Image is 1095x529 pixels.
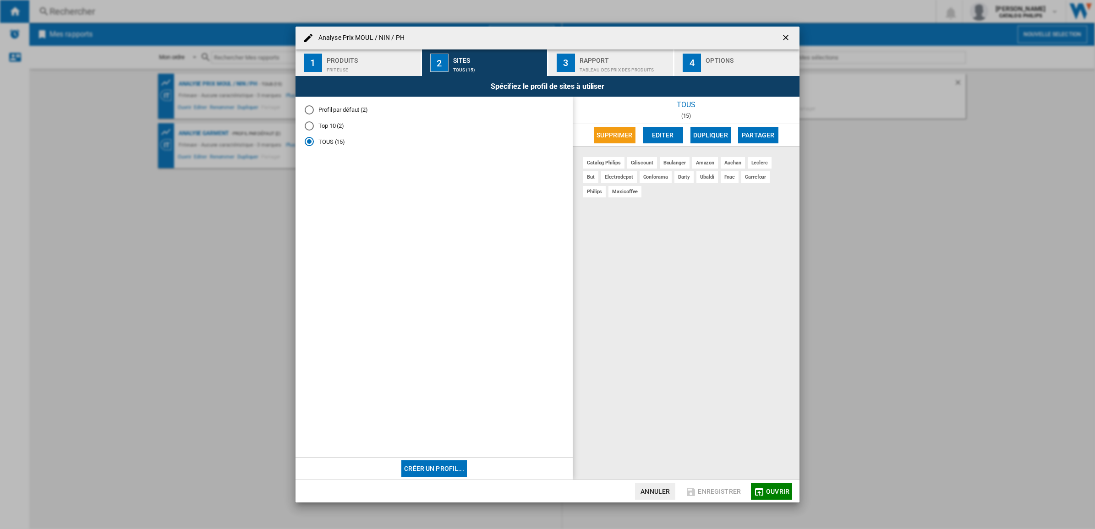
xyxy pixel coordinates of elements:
button: Enregistrer [683,483,744,500]
div: carrefour [741,171,770,183]
button: Créer un profil... [401,460,467,477]
button: Dupliquer [690,127,731,143]
div: philips [583,186,606,197]
md-radio-button: Profil par défaut (2) [305,106,564,115]
div: 1 [304,54,322,72]
div: electrodepot [601,171,637,183]
div: fnac [721,171,739,183]
md-radio-button: TOUS (15) [305,137,564,146]
ng-md-icon: getI18NText('BUTTONS.CLOSE_DIALOG') [781,33,792,44]
div: maxicoffee [608,186,641,197]
div: 4 [683,54,701,72]
div: leclerc [748,157,772,169]
div: 2 [430,54,449,72]
div: Produits [327,53,417,63]
div: amazon [692,157,718,169]
div: catalog philips [583,157,624,169]
button: Annuler [635,483,675,500]
div: darty [674,171,694,183]
div: Sites [453,53,543,63]
button: Ouvrir [751,483,792,500]
div: conforama [640,171,672,183]
div: (15) [573,113,799,119]
div: cdiscount [627,157,657,169]
div: 3 [557,54,575,72]
div: Friteuse [327,63,417,72]
button: 2 Sites TOUS (15) [422,49,548,76]
span: Enregistrer [698,488,741,495]
div: auchan [721,157,745,169]
button: 1 Produits Friteuse [296,49,422,76]
button: 3 Rapport Tableau des prix des produits [548,49,674,76]
div: TOUS (15) [453,63,543,72]
div: ubaldi [696,171,717,183]
div: Spécifiez le profil de sites à utiliser [296,76,799,97]
button: Supprimer [594,127,635,143]
button: 4 Options [674,49,799,76]
div: Tableau des prix des produits [580,63,670,72]
div: boulanger [660,157,690,169]
div: Rapport [580,53,670,63]
button: Partager [738,127,778,143]
span: Ouvrir [766,488,789,495]
div: TOUS [573,97,799,113]
button: getI18NText('BUTTONS.CLOSE_DIALOG') [777,29,796,47]
md-radio-button: Top 10 (2) [305,121,564,130]
div: but [583,171,598,183]
h4: Analyse Prix MOUL / NIN / PH [314,33,405,43]
div: Options [706,53,796,63]
button: Editer [643,127,683,143]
